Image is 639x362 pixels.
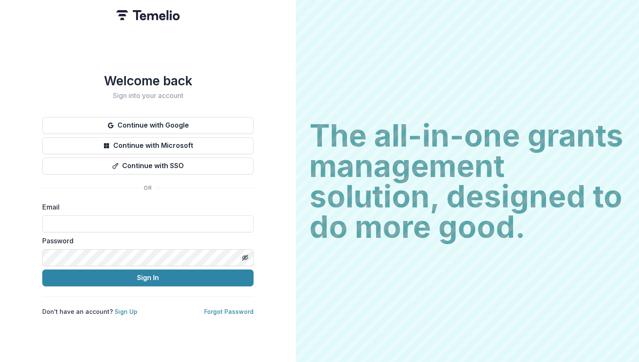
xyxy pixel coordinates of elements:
a: Sign Up [115,308,137,315]
button: Toggle password visibility [238,251,252,264]
h1: Welcome back [42,73,254,88]
label: Password [42,236,248,246]
img: Temelio [116,10,180,20]
button: Continue with SSO [42,158,254,174]
h2: Sign into your account [42,92,254,100]
button: Continue with Google [42,117,254,134]
a: Forgot Password [204,308,254,315]
p: Don't have an account? [42,307,137,316]
button: Sign In [42,269,254,286]
button: Continue with Microsoft [42,137,254,154]
label: Email [42,202,248,212]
